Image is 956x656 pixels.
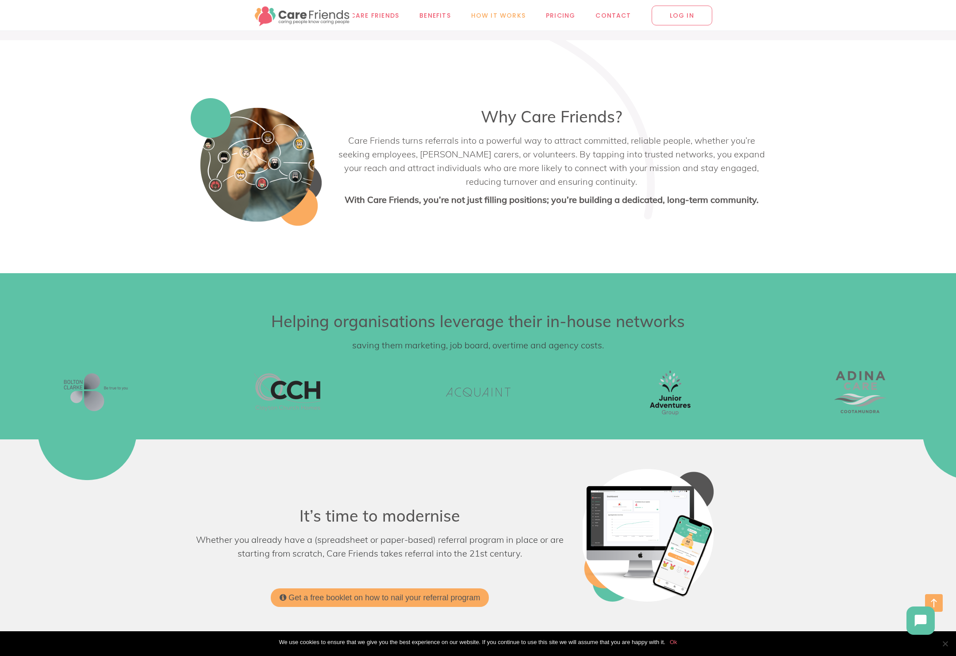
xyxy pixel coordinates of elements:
[898,598,944,644] iframe: Chatbot
[338,107,766,126] h3: Why Care Friends?
[419,10,451,20] span: Benefits
[595,10,631,20] span: Contact
[191,533,570,560] p: Whether you already have a (spreadsheet or paper-based) referral program in place or are starting...
[670,638,677,647] a: Ok
[546,10,575,20] span: Pricing
[445,359,511,425] img: Acquaint
[271,588,489,607] button: Get a free booklet on how to nail your referral program
[636,359,703,425] img: Junior Adventurers Group
[345,194,759,205] strong: With Care Friends, you’re not just filling positions; you’re building a dedicated, long-term comm...
[583,469,715,602] img: Modernise white bg
[827,359,894,425] img: Adina Care
[191,98,323,231] img: Care network
[279,638,665,647] span: We use cookies to ensure that we give you the best experience on our website. If you continue to ...
[332,10,399,20] span: Why Care Friends
[338,133,766,188] p: Care Friends turns referrals into a powerful way to attract committed, reliable people, whether y...
[652,5,712,25] span: LOG IN
[63,359,129,425] img: Bolton Clarke
[471,10,526,20] span: How it works
[941,639,949,648] span: No
[280,593,480,602] span: Get a free booklet on how to nail your referral program
[191,506,570,526] h3: It’s time to modernise
[254,359,320,425] img: CCH logo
